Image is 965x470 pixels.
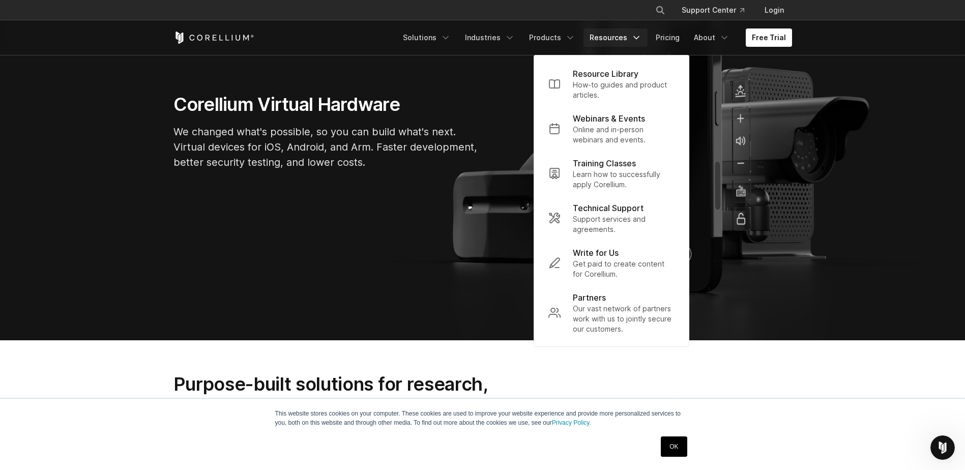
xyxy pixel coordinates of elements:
a: Training Classes Learn how to successfully apply Corellium. [540,151,683,196]
a: Write for Us Get paid to create content for Corellium. [540,241,683,285]
p: Get paid to create content for Corellium. [573,259,675,279]
button: Search [651,1,669,19]
h1: Corellium Virtual Hardware [173,93,479,116]
p: Online and in-person webinars and events. [573,125,675,145]
p: How-to guides and product articles. [573,80,675,100]
h2: Purpose-built solutions for research, development, and testing. [173,373,520,418]
a: Products [523,28,581,47]
a: Resource Library How-to guides and product articles. [540,62,683,106]
a: Resources [583,28,648,47]
p: Our vast network of partners work with us to jointly secure our customers. [573,304,675,334]
a: OK [661,436,687,457]
a: Pricing [650,28,686,47]
div: Navigation Menu [397,28,792,47]
div: Navigation Menu [643,1,792,19]
p: Learn how to successfully apply Corellium. [573,169,675,190]
a: Free Trial [746,28,792,47]
iframe: Intercom live chat [930,435,955,460]
a: Login [756,1,792,19]
p: Support services and agreements. [573,214,675,234]
a: Partners Our vast network of partners work with us to jointly secure our customers. [540,285,683,340]
p: Partners [573,291,606,304]
p: Write for Us [573,247,619,259]
a: About [688,28,736,47]
a: Corellium Home [173,32,254,44]
p: We changed what's possible, so you can build what's next. Virtual devices for iOS, Android, and A... [173,124,479,170]
p: Training Classes [573,157,636,169]
a: Technical Support Support services and agreements. [540,196,683,241]
p: Resource Library [573,68,638,80]
a: Privacy Policy. [552,419,591,426]
a: Support Center [674,1,752,19]
p: Technical Support [573,202,644,214]
p: Webinars & Events [573,112,645,125]
a: Webinars & Events Online and in-person webinars and events. [540,106,683,151]
a: Industries [459,28,521,47]
p: This website stores cookies on your computer. These cookies are used to improve your website expe... [275,409,690,427]
a: Solutions [397,28,457,47]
